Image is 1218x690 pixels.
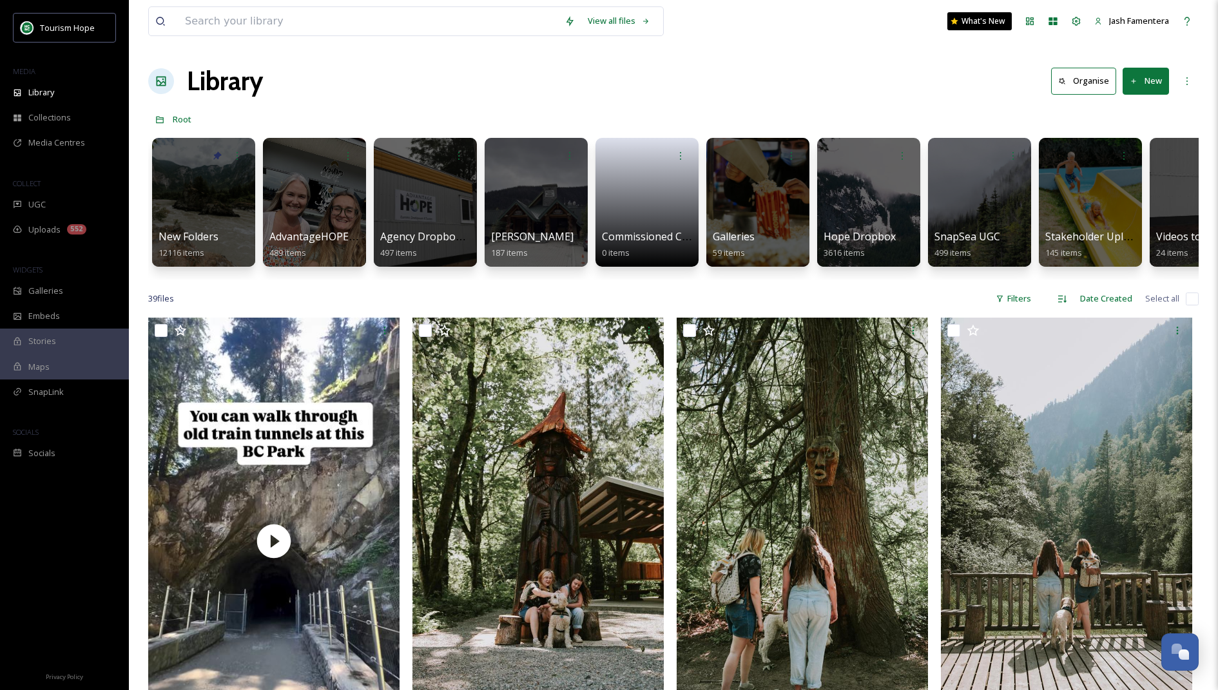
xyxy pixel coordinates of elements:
[602,247,630,258] span: 0 items
[602,231,715,258] a: Commissioned Content0 items
[13,66,35,76] span: MEDIA
[1045,231,1146,258] a: Stakeholder Uploads145 items
[28,137,85,149] span: Media Centres
[46,668,83,684] a: Privacy Policy
[1145,292,1179,305] span: Select all
[21,21,34,34] img: logo.png
[602,229,715,244] span: Commissioned Content
[13,178,41,188] span: COLLECT
[380,247,417,258] span: 497 items
[269,231,409,258] a: AdvantageHOPE Image Bank489 items
[1088,8,1175,34] a: Jash Famentera
[380,231,495,258] a: Agency Dropbox Assets497 items
[28,86,54,99] span: Library
[380,229,495,244] span: Agency Dropbox Assets
[1109,15,1169,26] span: Jash Famentera
[28,386,64,398] span: SnapLink
[46,673,83,681] span: Privacy Policy
[581,8,657,34] a: View all files
[824,229,896,244] span: Hope Dropbox
[148,292,174,305] span: 39 file s
[1074,286,1139,311] div: Date Created
[173,111,191,127] a: Root
[713,229,755,244] span: Galleries
[947,12,1012,30] a: What's New
[28,310,60,322] span: Embeds
[491,229,574,244] span: [PERSON_NAME]
[28,335,56,347] span: Stories
[67,224,86,235] div: 552
[13,427,39,437] span: SOCIALS
[491,247,528,258] span: 187 items
[269,247,306,258] span: 489 items
[159,247,204,258] span: 12116 items
[1045,247,1082,258] span: 145 items
[28,198,46,211] span: UGC
[934,231,1000,258] a: SnapSea UGC499 items
[1051,68,1116,94] button: Organise
[824,231,896,258] a: Hope Dropbox3616 items
[179,7,558,35] input: Search your library
[491,231,574,258] a: [PERSON_NAME]187 items
[173,113,191,125] span: Root
[1156,247,1188,258] span: 24 items
[28,285,63,297] span: Galleries
[28,361,50,373] span: Maps
[28,111,71,124] span: Collections
[1123,68,1169,94] button: New
[40,22,95,34] span: Tourism Hope
[159,229,218,244] span: New Folders
[28,224,61,236] span: Uploads
[1161,633,1199,671] button: Open Chat
[269,229,409,244] span: AdvantageHOPE Image Bank
[187,62,263,101] a: Library
[13,265,43,274] span: WIDGETS
[824,247,865,258] span: 3616 items
[713,231,755,258] a: Galleries59 items
[28,447,55,459] span: Socials
[934,247,971,258] span: 499 items
[934,229,1000,244] span: SnapSea UGC
[713,247,745,258] span: 59 items
[159,231,218,258] a: New Folders12116 items
[1045,229,1146,244] span: Stakeholder Uploads
[989,286,1038,311] div: Filters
